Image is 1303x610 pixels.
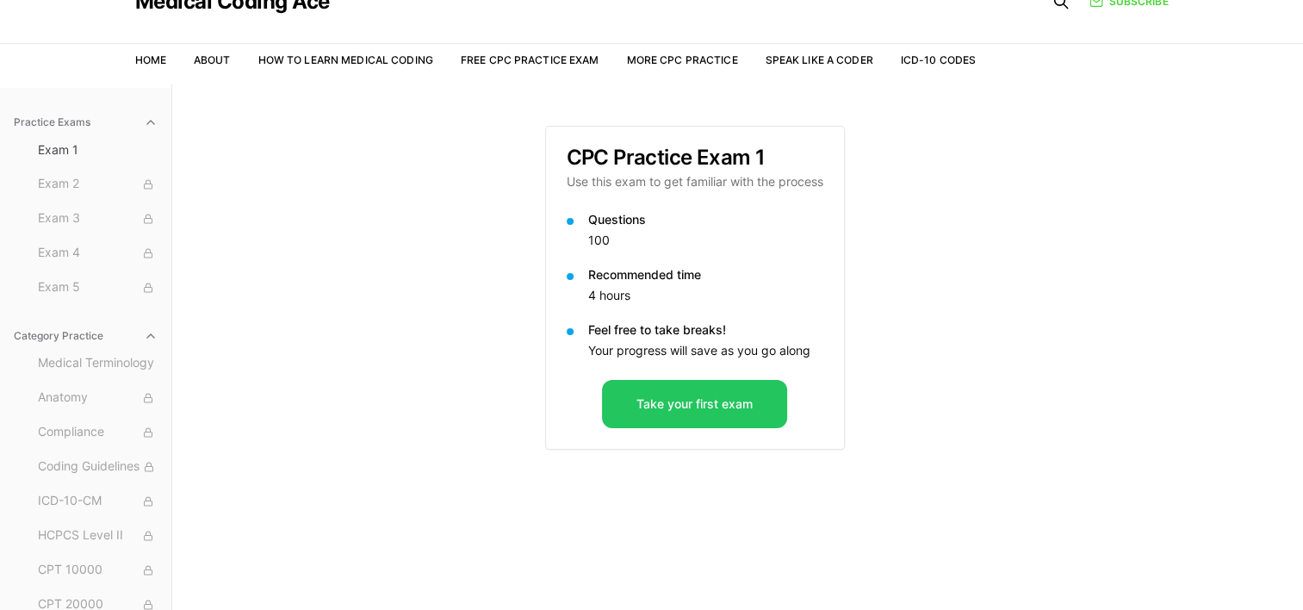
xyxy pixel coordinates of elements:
a: More CPC Practice [626,53,737,66]
p: Your progress will save as you go along [588,342,823,359]
a: ICD-10 Codes [901,53,976,66]
span: Exam 1 [38,141,158,159]
a: How to Learn Medical Coding [258,53,433,66]
span: Coding Guidelines [38,457,158,476]
button: Exam 5 [31,274,164,302]
a: Speak Like a Coder [766,53,873,66]
span: HCPCS Level II [38,526,158,545]
button: Compliance [31,419,164,446]
span: Exam 4 [38,244,158,263]
button: Exam 1 [31,136,164,164]
span: ICD-10-CM [38,492,158,511]
button: HCPCS Level II [31,522,164,550]
span: Exam 5 [38,278,158,297]
button: Exam 2 [31,171,164,198]
a: Free CPC Practice Exam [461,53,599,66]
p: Use this exam to get familiar with the process [567,173,823,190]
button: Category Practice [7,322,164,350]
span: Anatomy [38,389,158,408]
button: Coding Guidelines [31,453,164,481]
p: Recommended time [588,266,823,283]
button: Exam 4 [31,240,164,267]
a: About [194,53,231,66]
h3: CPC Practice Exam 1 [567,147,823,168]
span: Medical Terminology [38,354,158,373]
button: Anatomy [31,384,164,412]
button: Practice Exams [7,109,164,136]
p: Feel free to take breaks! [588,321,823,339]
button: ICD-10-CM [31,488,164,515]
p: 4 hours [588,287,823,304]
button: Exam 3 [31,205,164,233]
span: Exam 3 [38,209,158,228]
span: Exam 2 [38,175,158,194]
p: 100 [588,232,823,249]
button: CPT 10000 [31,557,164,584]
span: Compliance [38,423,158,442]
p: Questions [588,211,823,228]
button: Take your first exam [602,380,787,428]
a: Home [135,53,166,66]
span: CPT 10000 [38,561,158,580]
button: Medical Terminology [31,350,164,377]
